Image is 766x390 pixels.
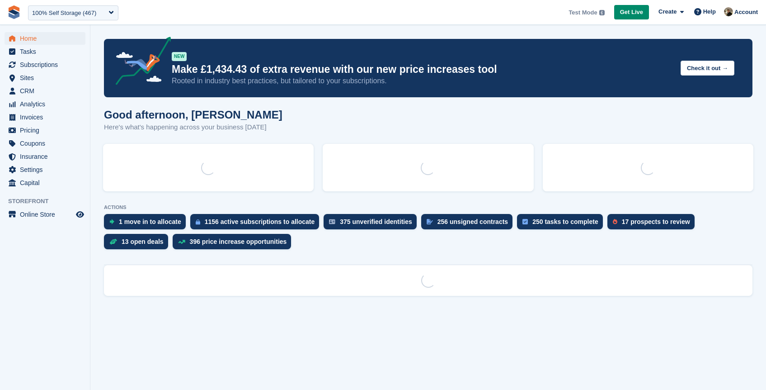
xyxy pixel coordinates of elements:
img: price-adjustments-announcement-icon-8257ccfd72463d97f412b2fc003d46551f7dbcb40ab6d574587a9cd5c0d94... [108,37,171,88]
span: Pricing [20,124,74,137]
img: price_increase_opportunities-93ffe204e8149a01c8c9dc8f82e8f89637d9d84a8eef4429ea346261dce0b2c0.svg [178,240,185,244]
img: verify_identity-adf6edd0f0f0b5bbfe63781bf79b02c33cf7c696d77639b501bdc392416b5a36.svg [329,219,335,224]
a: menu [5,32,85,45]
div: 13 open deals [122,238,164,245]
span: Online Store [20,208,74,221]
div: 375 unverified identities [340,218,412,225]
span: Storefront [8,197,90,206]
a: menu [5,176,85,189]
span: Settings [20,163,74,176]
a: menu [5,208,85,221]
a: menu [5,58,85,71]
span: Insurance [20,150,74,163]
a: menu [5,85,85,97]
a: menu [5,71,85,84]
a: 250 tasks to complete [517,214,607,234]
span: Create [658,7,677,16]
a: menu [5,150,85,163]
img: icon-info-grey-7440780725fd019a000dd9b08b2336e03edf1995a4989e88bcd33f0948082b44.svg [599,10,605,15]
a: 375 unverified identities [324,214,421,234]
a: Preview store [75,209,85,220]
span: Account [734,8,758,17]
img: contract_signature_icon-13c848040528278c33f63329250d36e43548de30e8caae1d1a13099fd9432cc5.svg [427,219,433,224]
a: 256 unsigned contracts [421,214,517,234]
span: Subscriptions [20,58,74,71]
p: Rooted in industry best practices, but tailored to your subscriptions. [172,76,673,86]
span: Home [20,32,74,45]
div: NEW [172,52,187,61]
span: Get Live [620,8,643,17]
span: Coupons [20,137,74,150]
p: Make £1,434.43 of extra revenue with our new price increases tool [172,63,673,76]
a: 1156 active subscriptions to allocate [190,214,324,234]
span: Capital [20,176,74,189]
div: 256 unsigned contracts [437,218,508,225]
a: 17 prospects to review [607,214,699,234]
h1: Good afternoon, [PERSON_NAME] [104,109,282,121]
p: ACTIONS [104,205,752,210]
span: Sites [20,71,74,84]
span: Test Mode [569,8,597,17]
img: move_ins_to_allocate_icon-fdf77a2bb77ea45bf5b3d319d69a93e2d87916cf1d5bf7949dd705db3b84f3ca.svg [109,219,114,224]
p: Here's what's happening across your business [DATE] [104,122,282,133]
a: menu [5,45,85,58]
a: 1 move in to allocate [104,214,190,234]
img: active_subscription_to_allocate_icon-d502201f5373d7db506a760aba3b589e785aa758c864c3986d89f69b8ff3... [196,219,200,225]
a: menu [5,98,85,110]
div: 17 prospects to review [622,218,690,225]
a: 13 open deals [104,234,173,254]
a: 396 price increase opportunities [173,234,296,254]
a: menu [5,163,85,176]
img: stora-icon-8386f47178a22dfd0bd8f6a31ec36ba5ce8667c1dd55bd0f319d3a0aa187defe.svg [7,5,21,19]
span: Tasks [20,45,74,58]
img: Oliver Bruce [724,7,733,16]
a: menu [5,111,85,124]
div: 396 price increase opportunities [190,238,287,245]
div: 1156 active subscriptions to allocate [205,218,315,225]
span: Invoices [20,111,74,124]
span: Analytics [20,98,74,110]
button: Check it out → [681,61,734,76]
div: 250 tasks to complete [532,218,598,225]
div: 1 move in to allocate [119,218,181,225]
span: Help [703,7,716,16]
a: menu [5,137,85,150]
a: Get Live [614,5,649,20]
div: 100% Self Storage (467) [32,9,96,18]
span: CRM [20,85,74,97]
img: prospect-51fa495bee0391a8d652442698ab0144808aea92771e9ea1ae160a38d050c398.svg [613,219,617,224]
img: task-75834270c22a3079a89374b754ae025e5fb1db73e45f91037f5363f120a921f8.svg [522,219,528,224]
a: menu [5,124,85,137]
img: deal-1b604bf984904fb50ccaf53a9ad4b4a5d6e5aea283cecdc64d6e3604feb123c2.svg [109,238,117,245]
